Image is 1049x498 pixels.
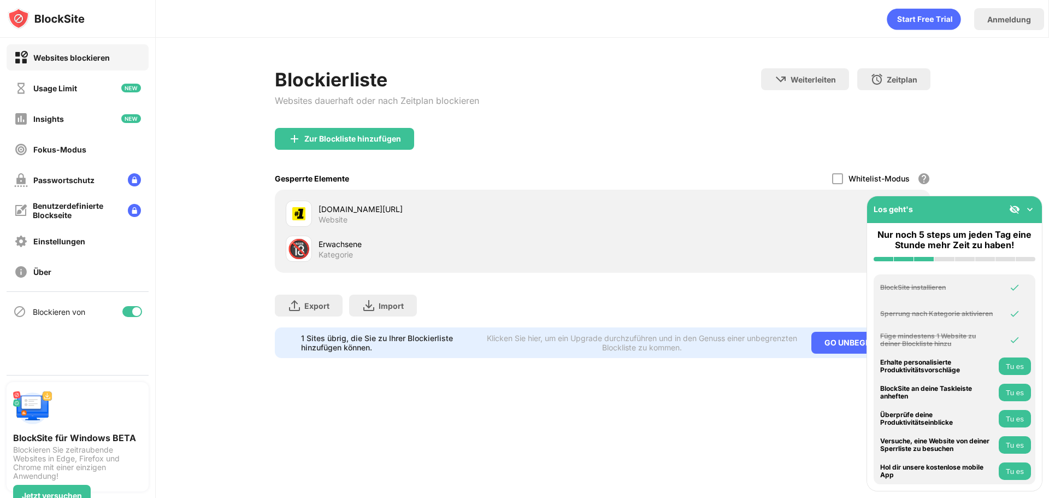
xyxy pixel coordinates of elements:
div: Website [319,215,347,225]
button: Tu es [999,436,1031,454]
div: Erwachsene [319,238,603,250]
div: Anmeldung [987,15,1031,24]
div: Über [33,267,51,277]
div: [DOMAIN_NAME][URL] [319,203,603,215]
img: new-icon.svg [121,114,141,123]
div: Weiterleiten [791,75,836,84]
div: GO UNBEGRENZT [811,332,904,354]
img: settings-off.svg [14,235,28,248]
div: Fokus-Modus [33,145,86,154]
div: Usage Limit [33,84,77,93]
div: Import [379,301,404,310]
img: omni-setup-toggle.svg [1024,204,1035,215]
img: blocking-icon.svg [13,305,26,318]
img: time-usage-off.svg [14,81,28,95]
div: Blockieren Sie zeitraubende Websites in Edge, Firefox und Chrome mit einer einzigen Anwendung! [13,446,142,481]
img: omni-check.svg [1009,308,1020,319]
img: focus-off.svg [14,143,28,156]
div: Klicken Sie hier, um ein Upgrade durchzuführen und in den Genuss einer unbegrenzten Blockliste zu... [486,333,798,352]
img: customize-block-page-off.svg [14,204,27,217]
div: BlockSite an deine Taskleiste anheften [880,385,996,401]
img: omni-check.svg [1009,335,1020,345]
button: Tu es [999,384,1031,401]
div: Blockierliste [275,68,479,91]
img: eye-not-visible.svg [1009,204,1020,215]
div: Insights [33,114,64,124]
img: lock-menu.svg [128,173,141,186]
div: Hol dir unsere kostenlose mobile App [880,464,996,479]
div: BlockSite für Windows BETA [13,432,142,443]
div: Sperrung nach Kategorie aktivieren [880,310,996,318]
div: Websites dauerhaft oder nach Zeitplan blockieren [275,95,479,106]
div: Zeitplan [887,75,917,84]
button: Tu es [999,358,1031,375]
div: Benutzerdefinierte Blockseite [33,201,119,220]
div: 🔞 [287,238,310,260]
img: insights-off.svg [14,112,28,126]
div: 1 Sites übrig, die Sie zu Ihrer Blockierliste hinzufügen können. [301,333,480,352]
div: Gesperrte Elemente [275,174,349,183]
img: new-icon.svg [121,84,141,92]
div: Passwortschutz [33,175,95,185]
button: Tu es [999,462,1031,480]
img: favicons [292,207,305,220]
div: Zur Blockliste hinzufügen [304,134,401,143]
img: lock-menu.svg [128,204,141,217]
div: Erhalte personalisierte Produktivitätsvorschläge [880,359,996,374]
img: password-protection-off.svg [14,173,28,187]
div: Websites blockieren [33,53,110,62]
div: Überprüfe deine Produktivitätseinblicke [880,411,996,427]
img: push-desktop.svg [13,389,52,428]
div: BlockSite installieren [880,284,996,291]
div: Nur noch 5 steps um jeden Tag eine Stunde mehr Zeit zu haben! [874,230,1035,250]
img: about-off.svg [14,265,28,279]
div: Kategorie [319,250,353,260]
div: Blockieren von [33,307,85,317]
div: Einstellungen [33,237,85,246]
div: Füge mindestens 1 Website zu deiner Blockliste hinzu [880,332,996,348]
div: Whitelist-Modus [848,174,910,183]
img: omni-check.svg [1009,282,1020,293]
div: animation [887,8,961,30]
button: Tu es [999,410,1031,427]
div: Los geht's [874,204,913,214]
img: block-on.svg [14,51,28,65]
img: logo-blocksite.svg [8,8,85,30]
div: Export [304,301,329,310]
div: Versuche, eine Website von deiner Sperrliste zu besuchen [880,437,996,453]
